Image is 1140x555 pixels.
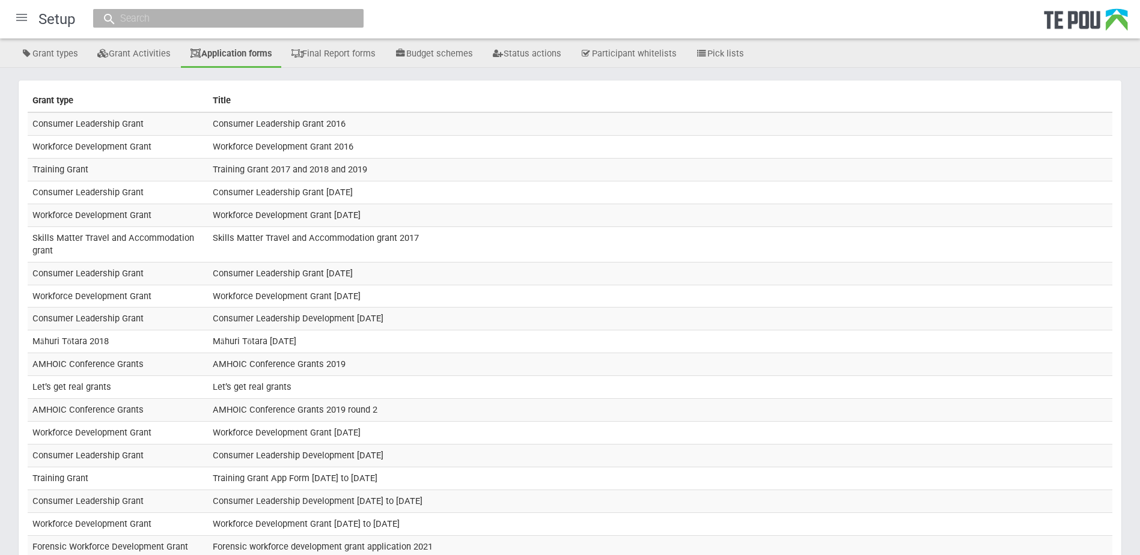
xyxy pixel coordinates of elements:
td: Workforce Development Grant [DATE] [208,285,1112,308]
td: Māhuri Tōtara 2018 [28,330,208,353]
td: Training Grant 2017 and 2018 and 2019 [208,158,1112,181]
td: Consumer Leadership Grant [28,112,208,135]
a: Application forms [181,41,281,68]
td: Consumer Leadership Grant [28,490,208,513]
td: Workforce Development Grant [DATE] [208,204,1112,226]
td: Consumer Leadership Development [DATE] [208,308,1112,330]
th: Grant type [28,89,208,112]
td: Consumer Leadership Grant [DATE] [208,262,1112,285]
td: Workforce Development Grant [28,422,208,444]
a: Budget schemes [386,41,482,68]
td: Māhuri Tōtara [DATE] [208,330,1112,353]
td: Workforce Development Grant [28,204,208,226]
td: Workforce Development Grant 2016 [208,135,1112,158]
td: Workforce Development Grant [DATE] [208,422,1112,444]
a: Grant Activities [88,41,180,68]
td: AMHOIC Conference Grants [28,353,208,376]
td: Training Grant [28,467,208,490]
td: Consumer Leadership Grant [28,262,208,285]
td: Consumer Leadership Grant [28,308,208,330]
td: Consumer Leadership Development [DATE] to [DATE] [208,490,1112,513]
td: Consumer Leadership Development [DATE] [208,444,1112,467]
td: AMHOIC Conference Grants [28,399,208,422]
td: Consumer Leadership Grant [28,181,208,204]
td: Skills Matter Travel and Accommodation grant [28,226,208,262]
td: Training Grant [28,158,208,181]
a: Pick lists [687,41,753,68]
td: Consumer Leadership Grant 2016 [208,112,1112,135]
td: Training Grant App Form [DATE] to [DATE] [208,467,1112,490]
td: Consumer Leadership Grant [DATE] [208,181,1112,204]
a: Participant whitelists [572,41,686,68]
td: Workforce Development Grant [28,285,208,308]
a: Grant types [12,41,87,68]
td: Let’s get real grants [208,376,1112,399]
td: Let’s get real grants [28,376,208,399]
td: AMHOIC Conference Grants 2019 round 2 [208,399,1112,422]
input: Search [117,12,328,25]
a: Final Report forms [282,41,385,68]
td: AMHOIC Conference Grants 2019 [208,353,1112,376]
td: Workforce Development Grant [DATE] to [DATE] [208,513,1112,536]
th: Title [208,89,1112,112]
td: Skills Matter Travel and Accommodation grant 2017 [208,226,1112,262]
td: Workforce Development Grant [28,135,208,158]
td: Consumer Leadership Grant [28,444,208,467]
td: Workforce Development Grant [28,513,208,536]
a: Status actions [483,41,570,68]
